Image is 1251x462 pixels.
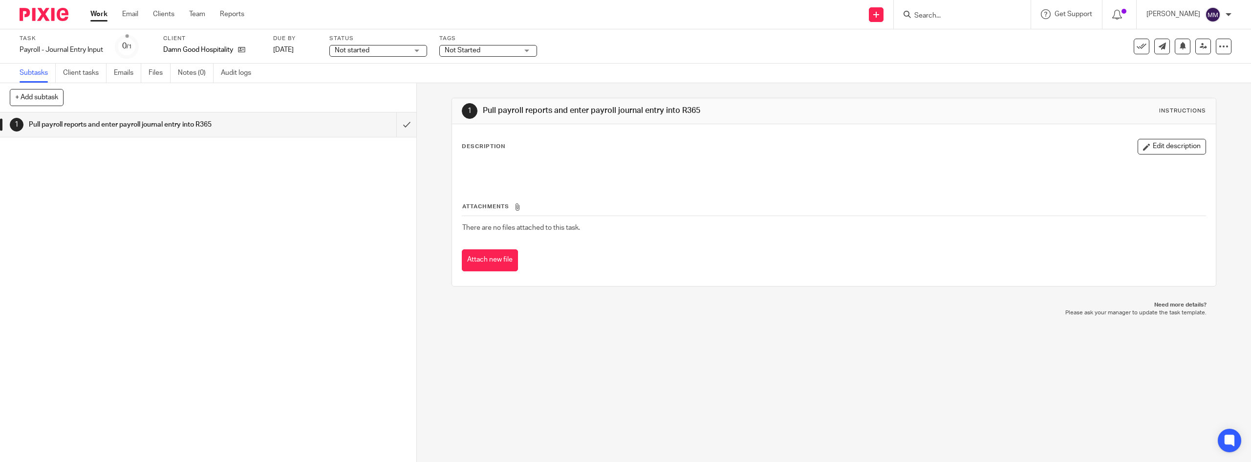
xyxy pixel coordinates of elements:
span: Attachments [462,204,509,209]
label: Tags [439,35,537,43]
a: Clients [153,9,174,19]
h1: Pull payroll reports and enter payroll journal entry into R365 [29,117,267,132]
a: Audit logs [221,64,259,83]
p: [PERSON_NAME] [1146,9,1200,19]
a: Work [90,9,108,19]
small: /1 [127,44,132,49]
div: 0 [122,41,132,52]
p: Need more details? [461,301,1206,309]
input: Search [913,12,1001,21]
a: Subtasks [20,64,56,83]
span: There are no files attached to this task. [462,224,580,231]
a: Emails [114,64,141,83]
span: Get Support [1055,11,1092,18]
label: Task [20,35,103,43]
p: Please ask your manager to update the task template. [461,309,1206,317]
a: Notes (0) [178,64,214,83]
p: Damn Good Hospitality [163,45,233,55]
h1: Pull payroll reports and enter payroll journal entry into R365 [483,106,855,116]
p: Description [462,143,505,151]
span: [DATE] [273,46,294,53]
a: Team [189,9,205,19]
a: Email [122,9,138,19]
label: Due by [273,35,317,43]
a: Files [149,64,171,83]
span: Not started [335,47,369,54]
img: svg%3E [1205,7,1221,22]
a: Client tasks [63,64,107,83]
button: + Add subtask [10,89,64,106]
button: Edit description [1138,139,1206,154]
div: 1 [462,103,477,119]
div: Payroll - Journal Entry Input [20,45,103,55]
label: Status [329,35,427,43]
button: Attach new file [462,249,518,271]
img: Pixie [20,8,68,21]
label: Client [163,35,261,43]
span: Not Started [445,47,480,54]
a: Reports [220,9,244,19]
div: 1 [10,118,23,132]
div: Instructions [1159,107,1206,115]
